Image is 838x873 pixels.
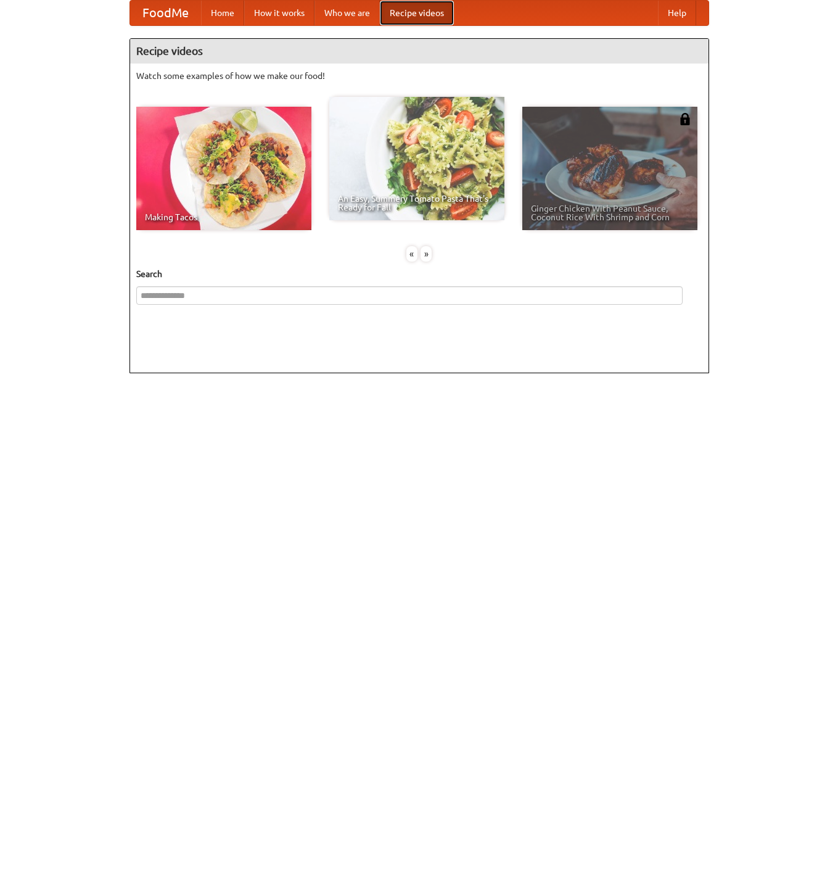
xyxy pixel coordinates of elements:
div: « [406,246,417,262]
a: An Easy, Summery Tomato Pasta That's Ready for Fall [329,97,504,220]
div: » [421,246,432,262]
h4: Recipe videos [130,39,709,64]
a: Recipe videos [380,1,454,25]
h5: Search [136,268,702,280]
span: Making Tacos [145,213,303,221]
span: An Easy, Summery Tomato Pasta That's Ready for Fall [338,194,496,212]
img: 483408.png [679,113,691,125]
a: FoodMe [130,1,201,25]
a: Home [201,1,244,25]
a: Making Tacos [136,107,311,230]
a: Help [658,1,696,25]
p: Watch some examples of how we make our food! [136,70,702,82]
a: Who we are [314,1,380,25]
a: How it works [244,1,314,25]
